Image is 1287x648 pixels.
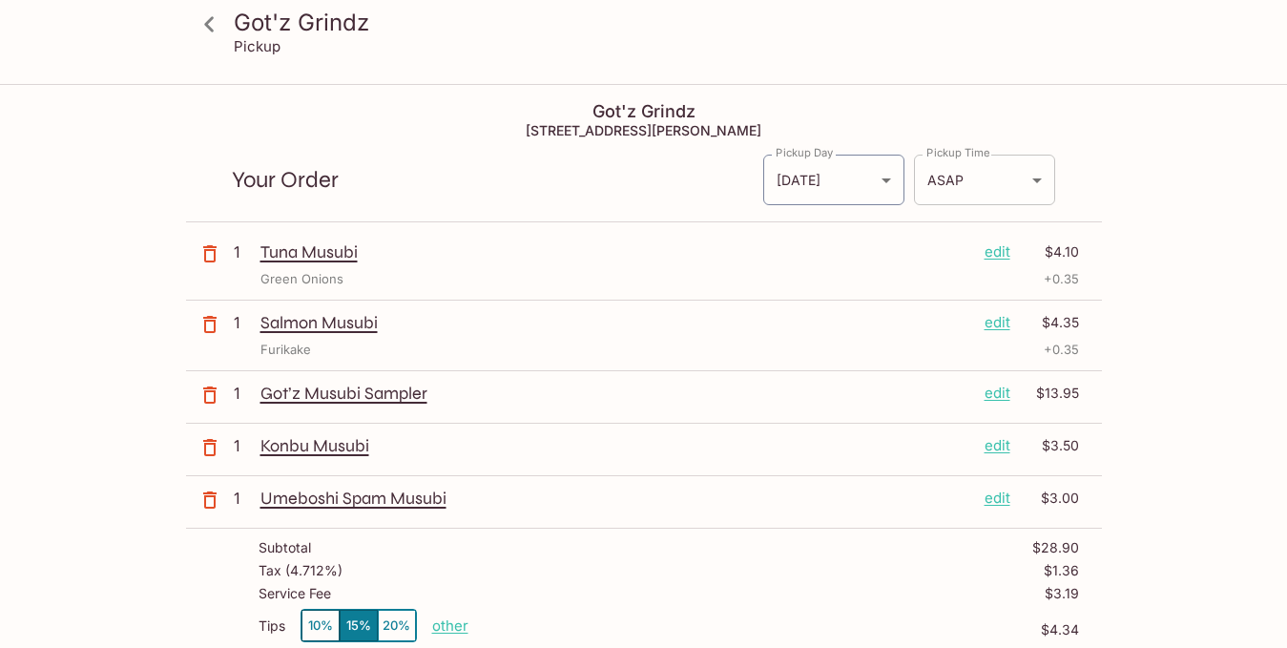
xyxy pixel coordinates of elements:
[259,586,331,601] p: Service Fee
[985,435,1010,456] p: edit
[1044,341,1079,359] p: + 0.35
[985,241,1010,262] p: edit
[234,383,253,404] p: 1
[234,37,280,55] p: Pickup
[763,155,904,205] div: [DATE]
[914,155,1055,205] div: ASAP
[1032,540,1079,555] p: $28.90
[186,101,1102,122] h4: Got'z Grindz
[259,563,343,578] p: Tax ( 4.712% )
[1022,435,1079,456] p: $3.50
[468,622,1079,638] p: $4.34
[260,383,969,404] p: Got’z Musubi Sampler
[985,488,1010,509] p: edit
[1045,586,1079,601] p: $3.19
[259,540,311,555] p: Subtotal
[234,435,253,456] p: 1
[260,435,969,456] p: Konbu Musubi
[1022,383,1079,404] p: $13.95
[1022,241,1079,262] p: $4.10
[260,488,969,509] p: Umeboshi Spam Musubi
[985,383,1010,404] p: edit
[340,610,378,641] button: 15%
[432,617,468,635] button: other
[260,270,343,288] p: Green Onions
[776,145,833,160] label: Pickup Day
[1022,312,1079,333] p: $4.35
[301,610,340,641] button: 10%
[234,8,1087,37] h3: Got'z Grindz
[1044,270,1079,288] p: + 0.35
[378,610,416,641] button: 20%
[259,618,285,634] p: Tips
[926,145,990,160] label: Pickup Time
[234,488,253,509] p: 1
[1044,563,1079,578] p: $1.36
[186,122,1102,138] h5: [STREET_ADDRESS][PERSON_NAME]
[260,312,969,333] p: Salmon Musubi
[985,312,1010,333] p: edit
[234,241,253,262] p: 1
[234,312,253,333] p: 1
[260,241,969,262] p: Tuna Musubi
[260,341,311,359] p: Furikake
[232,171,762,189] p: Your Order
[1022,488,1079,509] p: $3.00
